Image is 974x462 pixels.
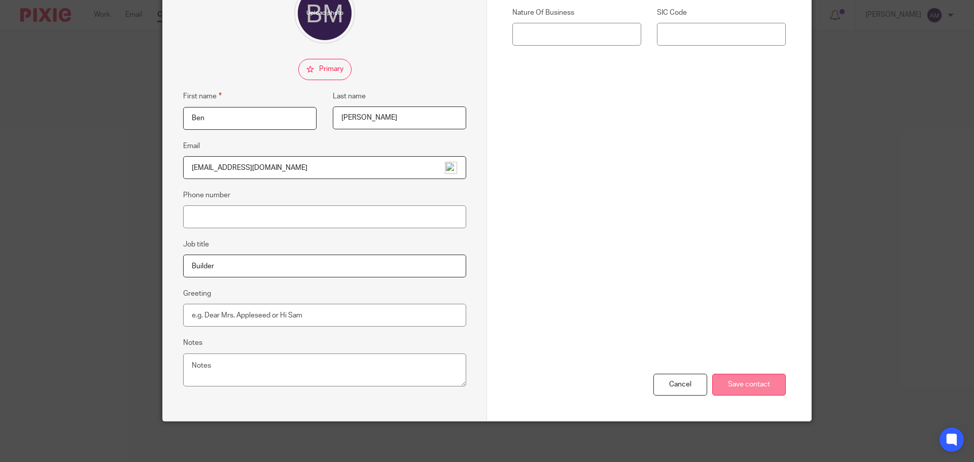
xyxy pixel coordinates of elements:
div: Cancel [653,374,707,396]
label: Email [183,141,200,151]
label: Last name [333,91,366,101]
img: npw-badge-icon-locked.svg [445,162,457,174]
label: Phone number [183,190,230,200]
label: SIC Code [657,8,786,18]
label: Job title [183,239,209,250]
input: e.g. Dear Mrs. Appleseed or Hi Sam [183,304,466,327]
input: Save contact [712,374,786,396]
label: Greeting [183,289,211,299]
label: Nature Of Business [512,8,641,18]
label: First name [183,90,222,102]
label: Notes [183,338,202,348]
